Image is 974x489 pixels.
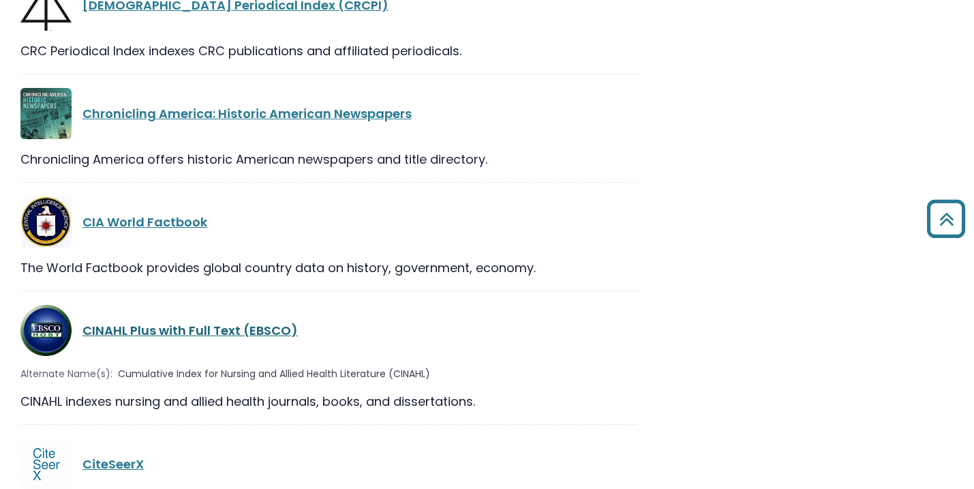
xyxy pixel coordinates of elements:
a: Back to Top [922,206,971,231]
div: CINAHL indexes nursing and allied health journals, books, and dissertations. [20,392,637,411]
span: Alternate Name(s): [20,367,112,381]
div: CRC Periodical Index indexes CRC publications and affiliated periodicals. [20,42,637,60]
a: CiteSeerX [82,456,144,473]
div: The World Factbook provides global country data on history, government, economy. [20,258,637,277]
a: Chronicling America: Historic American Newspapers [82,105,412,122]
div: Chronicling America offers historic American newspapers and title directory. [20,150,637,168]
a: CIA World Factbook [82,213,207,231]
a: CINAHL Plus with Full Text (EBSCO) [82,322,298,339]
span: Cumulative Index for Nursing and Allied Health Literature (CINAHL) [118,367,430,381]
